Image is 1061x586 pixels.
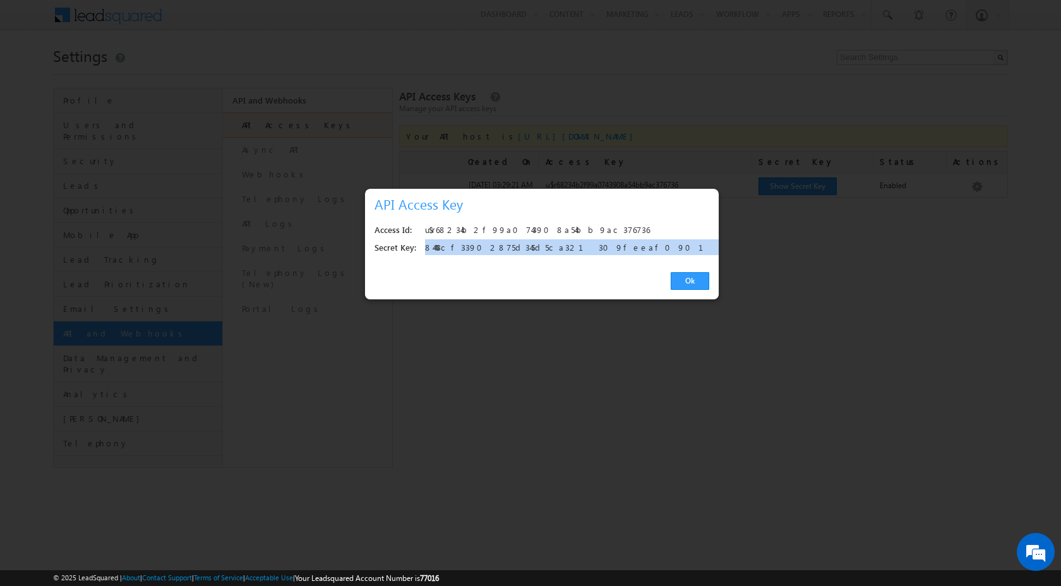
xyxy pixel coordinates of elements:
[671,272,709,290] a: Ok
[420,573,439,583] span: 77016
[172,389,229,406] em: Start Chat
[375,193,714,215] h3: API Access Key
[53,572,439,584] span: © 2025 LeadSquared | | | | |
[425,239,702,257] div: 84443cf33902875d345d5ca321309feeaf090121
[207,6,237,37] div: Minimize live chat window
[375,222,416,239] div: Access Id:
[295,573,439,583] span: Your Leadsquared Account Number is
[16,117,231,378] textarea: Type your message and hit 'Enter'
[194,573,243,582] a: Terms of Service
[66,66,212,83] div: Chat with us now
[425,222,702,239] div: u$r68234b2f99a0743908a54bb9ac376736
[21,66,53,83] img: d_60004797649_company_0_60004797649
[245,573,293,582] a: Acceptable Use
[142,573,192,582] a: Contact Support
[375,239,416,257] div: Secret Key:
[122,573,140,582] a: About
